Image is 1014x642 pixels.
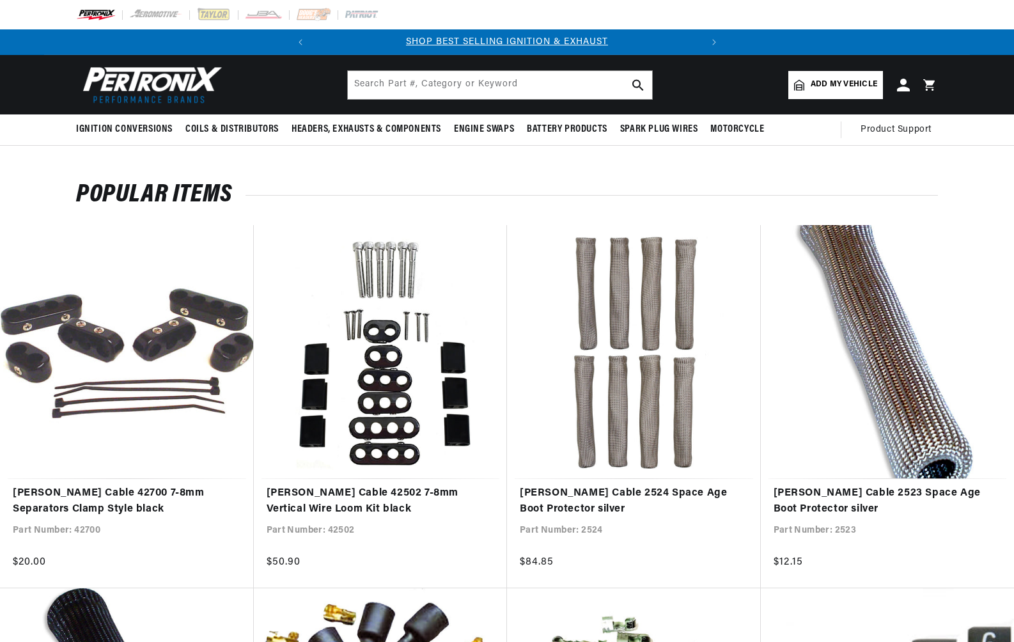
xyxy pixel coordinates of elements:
[454,123,514,136] span: Engine Swaps
[620,123,698,136] span: Spark Plug Wires
[13,485,241,518] a: [PERSON_NAME] Cable 42700 7-8mm Separators Clamp Style black
[406,37,608,47] a: SHOP BEST SELLING IGNITION & EXHAUST
[44,29,970,55] slideshow-component: Translation missing: en.sections.announcements.announcement_bar
[348,71,652,99] input: Search Part #, Category or Keyword
[710,123,764,136] span: Motorcycle
[520,114,614,145] summary: Battery Products
[76,114,179,145] summary: Ignition Conversions
[520,485,748,518] a: [PERSON_NAME] Cable 2524 Space Age Boot Protector silver
[292,123,441,136] span: Headers, Exhausts & Components
[861,114,938,145] summary: Product Support
[179,114,285,145] summary: Coils & Distributors
[701,29,727,55] button: Translation missing: en.sections.announcements.next_announcement
[76,63,223,107] img: Pertronix
[185,123,279,136] span: Coils & Distributors
[624,71,652,99] button: search button
[861,123,932,137] span: Product Support
[527,123,607,136] span: Battery Products
[448,114,520,145] summary: Engine Swaps
[285,114,448,145] summary: Headers, Exhausts & Components
[267,485,495,518] a: [PERSON_NAME] Cable 42502 7-8mm Vertical Wire Loom Kit black
[614,114,705,145] summary: Spark Plug Wires
[704,114,770,145] summary: Motorcycle
[774,485,1002,518] a: [PERSON_NAME] Cable 2523 Space Age Boot Protector silver
[811,79,877,91] span: Add my vehicle
[313,35,701,49] div: 1 of 2
[76,123,173,136] span: Ignition Conversions
[788,71,883,99] a: Add my vehicle
[288,29,313,55] button: Translation missing: en.sections.announcements.previous_announcement
[76,184,938,206] h2: Popular items
[313,35,701,49] div: Announcement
